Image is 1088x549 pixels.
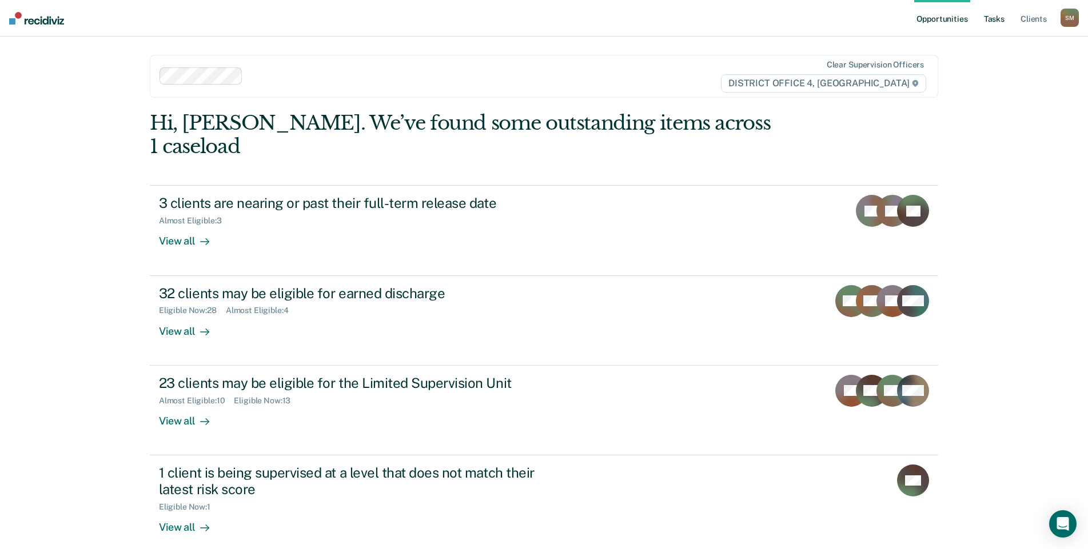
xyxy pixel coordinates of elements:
[159,226,223,248] div: View all
[159,216,231,226] div: Almost Eligible : 3
[234,396,300,406] div: Eligible Now : 13
[159,285,560,302] div: 32 clients may be eligible for earned discharge
[159,502,220,512] div: Eligible Now : 1
[1061,9,1079,27] div: S M
[9,12,64,25] img: Recidiviz
[159,511,223,534] div: View all
[159,375,560,391] div: 23 clients may be eligible for the Limited Supervision Unit
[721,74,926,93] span: DISTRICT OFFICE 4, [GEOGRAPHIC_DATA]
[159,306,226,315] div: Eligible Now : 28
[226,306,298,315] div: Almost Eligible : 4
[159,405,223,427] div: View all
[827,60,924,70] div: Clear supervision officers
[150,366,938,455] a: 23 clients may be eligible for the Limited Supervision UnitAlmost Eligible:10Eligible Now:13View all
[1049,510,1077,538] div: Open Intercom Messenger
[150,276,938,366] a: 32 clients may be eligible for earned dischargeEligible Now:28Almost Eligible:4View all
[159,195,560,211] div: 3 clients are nearing or past their full-term release date
[150,185,938,275] a: 3 clients are nearing or past their full-term release dateAlmost Eligible:3View all
[159,396,234,406] div: Almost Eligible : 10
[1061,9,1079,27] button: SM
[159,315,223,338] div: View all
[159,464,560,498] div: 1 client is being supervised at a level that does not match their latest risk score
[150,111,780,158] div: Hi, [PERSON_NAME]. We’ve found some outstanding items across 1 caseload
